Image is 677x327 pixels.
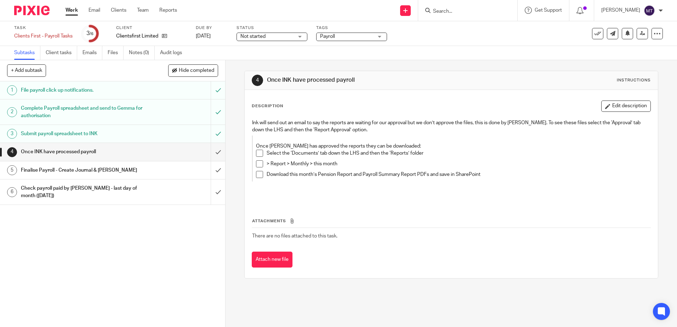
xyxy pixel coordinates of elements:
span: Hide completed [179,68,214,74]
p: Once [PERSON_NAME] has approved the reports they can be downloaded: [256,143,636,150]
span: Not started [240,34,266,39]
h1: Finalise Payroll - Create Journal & [PERSON_NAME] [21,165,143,176]
div: 3 [86,29,93,38]
h1: Once INK have processed payroll [21,147,143,157]
div: Instructions [617,78,651,83]
span: There are no files attached to this task. [252,234,337,239]
button: Hide completed [168,64,218,76]
input: Search [432,8,496,15]
a: Clients [111,7,126,14]
span: [DATE] [196,34,211,39]
button: Edit description [601,101,651,112]
h1: Check payroll paid by [PERSON_NAME] - last day of month ([DATE]) [21,183,143,201]
div: 6 [7,187,17,197]
a: Reports [159,7,177,14]
label: Client [116,25,187,31]
label: Due by [196,25,228,31]
h1: Submit payroll spreadsheet to INK [21,128,143,139]
button: + Add subtask [7,64,46,76]
small: /6 [90,32,93,36]
a: Team [137,7,149,14]
a: Email [89,7,100,14]
label: Status [237,25,307,31]
span: Payroll [320,34,335,39]
img: svg%3E [644,5,655,16]
p: Select the ‘Documents’ tab down the LHS and then the ‘Reports’ folder [267,150,636,157]
p: Ink will send out an email to say the reports are waiting for our approval but we don’t approve t... [252,119,650,134]
div: 5 [7,165,17,175]
label: Task [14,25,73,31]
div: Clients First - Payroll Tasks [14,33,73,40]
p: Description [252,103,283,109]
div: 2 [7,107,17,117]
button: Attach new file [252,252,292,268]
a: Client tasks [46,46,77,60]
a: Work [66,7,78,14]
a: Emails [83,46,102,60]
a: Notes (0) [129,46,155,60]
p: Download this month’s Pension Report and Payroll Summary Report PDFs and save in SharePoint [267,171,636,178]
h1: Complete Payroll spreadsheet and send to Gemma for authorisation [21,103,143,121]
span: Attachments [252,219,286,223]
a: Files [108,46,124,60]
label: Tags [316,25,387,31]
div: 4 [252,75,263,86]
img: Pixie [14,6,50,15]
p: [PERSON_NAME] [601,7,640,14]
div: 4 [7,147,17,157]
a: Audit logs [160,46,187,60]
a: Subtasks [14,46,40,60]
div: 3 [7,129,17,139]
p: Clientsfirst Limited [116,33,158,40]
h1: File payroll click up notifications. [21,85,143,96]
span: Get Support [535,8,562,13]
p: > Report > Monthly > this month [267,160,636,167]
h1: Once INK have processed payroll [267,76,466,84]
div: 1 [7,85,17,95]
